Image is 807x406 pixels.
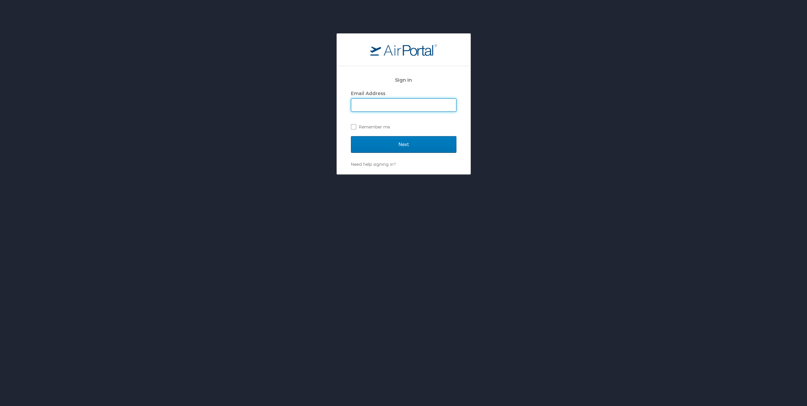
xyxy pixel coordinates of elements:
label: Remember me [351,122,456,132]
input: Next [351,136,456,153]
a: Need help signing in? [351,161,396,167]
h2: Sign In [351,76,456,84]
img: logo [370,44,437,56]
label: Email Address [351,90,385,96]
